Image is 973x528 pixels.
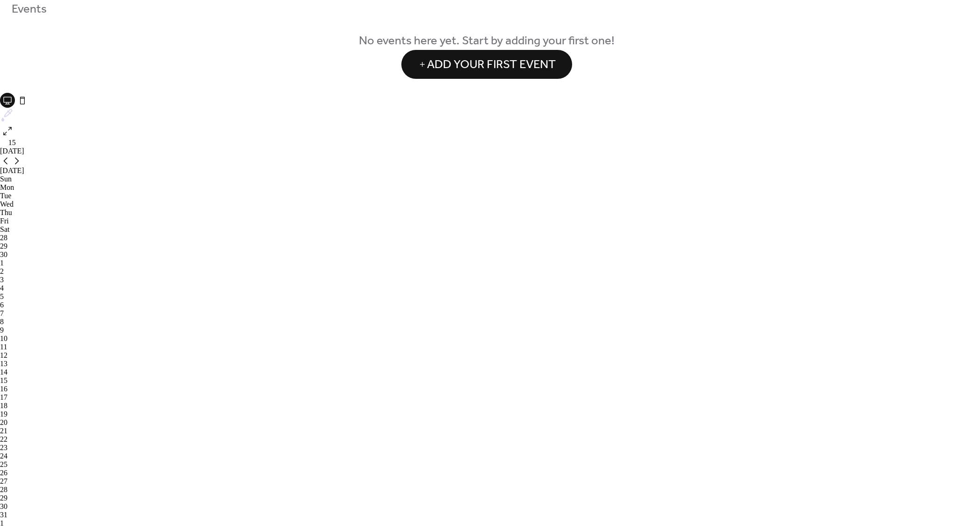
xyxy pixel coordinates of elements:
span: No events here yet. Start by adding your first one! [12,33,961,50]
a: Add Your First Event [12,50,961,79]
button: Add Your First Event [401,50,572,79]
span: Add Your First Event [427,56,556,74]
